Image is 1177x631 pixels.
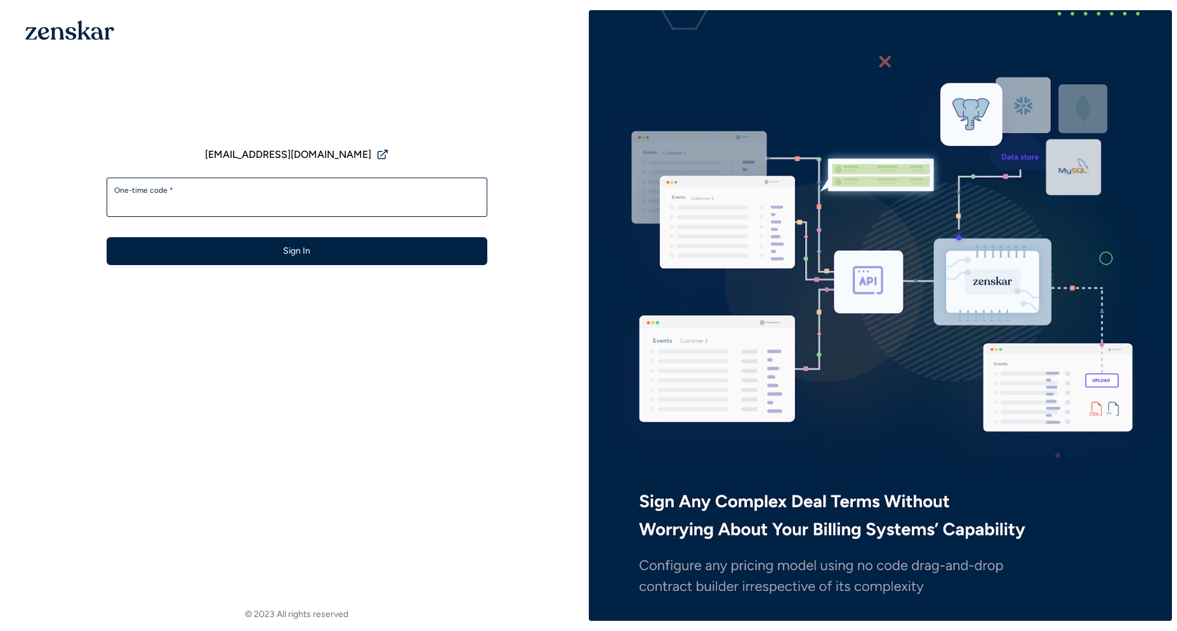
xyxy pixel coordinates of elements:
span: [EMAIL_ADDRESS][DOMAIN_NAME] [205,147,371,162]
label: One-time code * [114,185,480,195]
footer: © 2023 All rights reserved [5,608,589,621]
img: 1OGAJ2xQqyY4LXKgY66KYq0eOWRCkrZdAb3gUhuVAqdWPZE9SRJmCz+oDMSn4zDLXe31Ii730ItAGKgCKgCCgCikA4Av8PJUP... [25,20,114,40]
button: Sign In [107,237,487,265]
